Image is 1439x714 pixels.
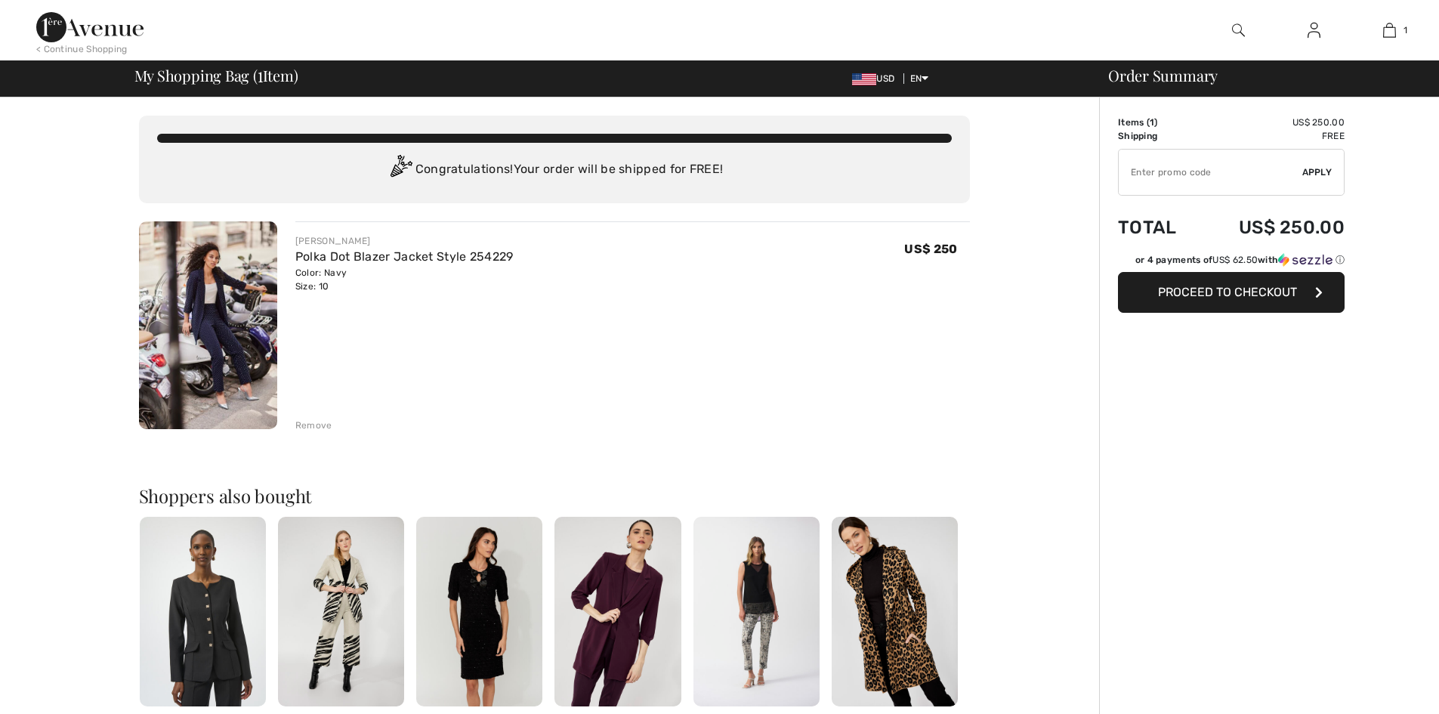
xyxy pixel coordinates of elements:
td: US$ 250.00 [1199,116,1345,129]
img: My Bag [1383,21,1396,39]
div: Congratulations! Your order will be shipped for FREE! [157,155,952,185]
img: Sleeveless V-Neck Pullover Style 251091 [693,517,820,706]
span: Proceed to Checkout [1158,285,1297,299]
a: Sign In [1295,21,1332,40]
img: Polka Dot Blazer Jacket Style 254229 [139,221,277,429]
a: Polka Dot Blazer Jacket Style 254229 [295,249,514,264]
td: US$ 250.00 [1199,202,1345,253]
span: 1 [1403,23,1407,37]
div: Order Summary [1090,68,1430,83]
img: US Dollar [852,73,876,85]
h2: Shoppers also bought [139,487,970,505]
span: US$ 250 [904,242,957,256]
img: Formal Round Neck Top Style 254103 [140,517,266,706]
span: Apply [1302,165,1332,179]
span: 1 [1150,117,1154,128]
td: Shipping [1118,129,1199,143]
div: or 4 payments of with [1135,253,1345,267]
img: Knee-Length Bodycon Dress Style 254177 [416,517,542,706]
img: search the website [1232,21,1245,39]
td: Items ( ) [1118,116,1199,129]
img: Open Front Relaxed Fit Style 236005 [554,517,681,706]
span: 1 [258,64,263,84]
span: USD [852,73,900,84]
img: Congratulation2.svg [385,155,415,185]
img: Animal Print Formal Blazer Style 253340 [278,517,404,706]
span: My Shopping Bag ( Item) [134,68,298,83]
td: Free [1199,129,1345,143]
span: EN [910,73,929,84]
img: My Info [1308,21,1320,39]
div: Remove [295,419,332,432]
span: US$ 62.50 [1212,255,1258,265]
img: 1ère Avenue [36,12,144,42]
img: Leopard Print Cardigan Style 253812 [832,517,958,706]
div: Color: Navy Size: 10 [295,266,514,293]
input: Promo code [1119,150,1302,195]
button: Proceed to Checkout [1118,272,1345,313]
img: Sezzle [1278,253,1332,267]
a: 1 [1352,21,1426,39]
div: < Continue Shopping [36,42,128,56]
div: or 4 payments ofUS$ 62.50withSezzle Click to learn more about Sezzle [1118,253,1345,272]
div: [PERSON_NAME] [295,234,514,248]
td: Total [1118,202,1199,253]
